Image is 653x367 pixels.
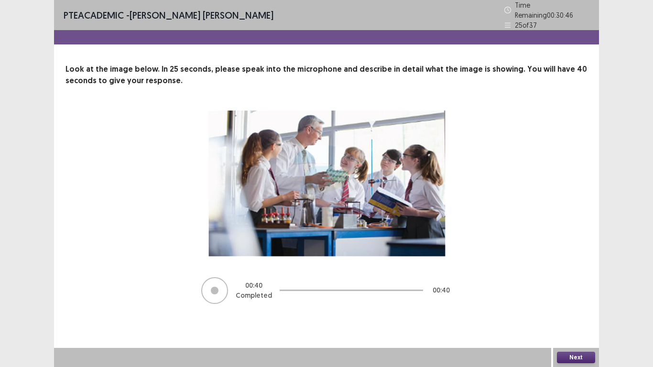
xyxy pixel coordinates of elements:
p: 25 of 37 [515,20,537,30]
p: Look at the image below. In 25 seconds, please speak into the microphone and describe in detail w... [65,64,588,86]
p: 00 : 40 [433,285,450,295]
button: Next [557,352,595,363]
p: 00 : 40 [245,281,262,291]
p: - [PERSON_NAME] [PERSON_NAME] [64,8,273,22]
p: Completed [236,291,272,301]
span: PTE academic [64,9,124,21]
img: image-description [207,109,446,257]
